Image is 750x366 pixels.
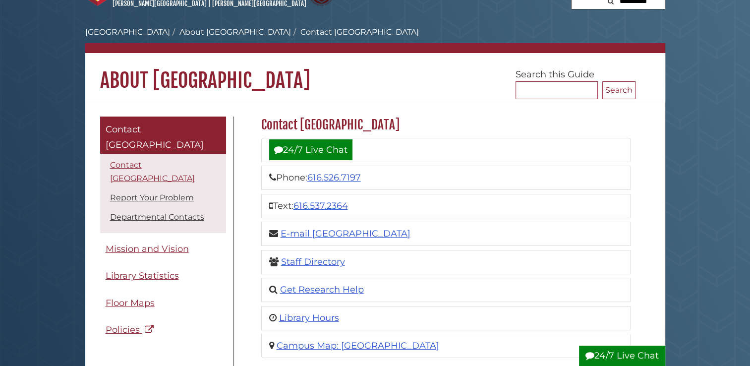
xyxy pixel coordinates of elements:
a: Library Statistics [100,265,226,287]
h2: Contact [GEOGRAPHIC_DATA] [256,117,635,133]
a: Mission and Vision [100,238,226,260]
li: Text: [261,194,631,218]
a: Floor Maps [100,292,226,314]
a: Departmental Contacts [110,212,204,222]
button: Search [602,81,635,99]
li: Phone: [261,166,631,190]
a: Policies [100,319,226,341]
a: [GEOGRAPHIC_DATA] [85,27,170,37]
a: Library Hours [279,312,339,323]
a: Campus Map: [GEOGRAPHIC_DATA] [277,340,439,351]
button: 24/7 Live Chat [579,346,665,366]
li: Contact [GEOGRAPHIC_DATA] [291,26,419,38]
h1: About [GEOGRAPHIC_DATA] [85,53,665,93]
span: Floor Maps [106,298,155,308]
a: About [GEOGRAPHIC_DATA] [179,27,291,37]
span: Policies [106,324,140,335]
a: E-mail [GEOGRAPHIC_DATA] [281,228,410,239]
a: Staff Directory [281,256,345,267]
a: Contact [GEOGRAPHIC_DATA] [100,117,226,154]
span: Mission and Vision [106,244,189,254]
nav: breadcrumb [85,26,665,53]
span: Contact [GEOGRAPHIC_DATA] [106,124,204,151]
a: 24/7 Live Chat [269,139,352,160]
a: 616.526.7197 [307,172,361,183]
div: Guide Pages [100,117,226,346]
a: Report Your Problem [110,193,194,202]
span: Library Statistics [106,270,179,281]
a: Get Research Help [280,284,364,295]
a: 616.537.2364 [293,200,348,211]
a: Contact [GEOGRAPHIC_DATA] [110,160,195,183]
